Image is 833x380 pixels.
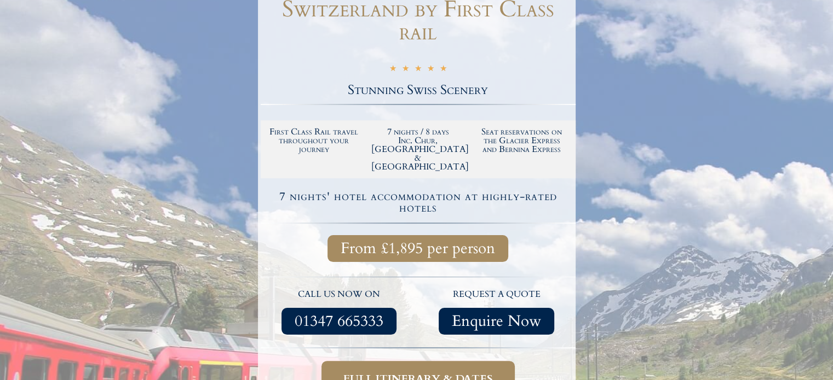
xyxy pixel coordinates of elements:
[427,63,434,76] i: ★
[328,235,508,262] a: From £1,895 per person
[440,63,447,76] i: ★
[452,314,541,328] span: Enquire Now
[389,62,447,76] div: 5/5
[341,242,495,255] span: From £1,895 per person
[266,288,413,302] p: call us now on
[402,63,409,76] i: ★
[282,308,397,335] a: 01347 665333
[295,314,383,328] span: 01347 665333
[475,127,568,154] h2: Seat reservations on the Glacier Express and Bernina Express
[439,308,554,335] a: Enquire Now
[371,127,464,171] h2: 7 nights / 8 days Inc. Chur, [GEOGRAPHIC_DATA] & [GEOGRAPHIC_DATA]
[268,127,361,154] h2: First Class Rail travel throughout your journey
[261,84,576,97] h2: Stunning Swiss Scenery
[423,288,570,302] p: request a quote
[389,63,397,76] i: ★
[262,191,574,214] h4: 7 nights' hotel accommodation at highly-rated hotels
[415,63,422,76] i: ★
